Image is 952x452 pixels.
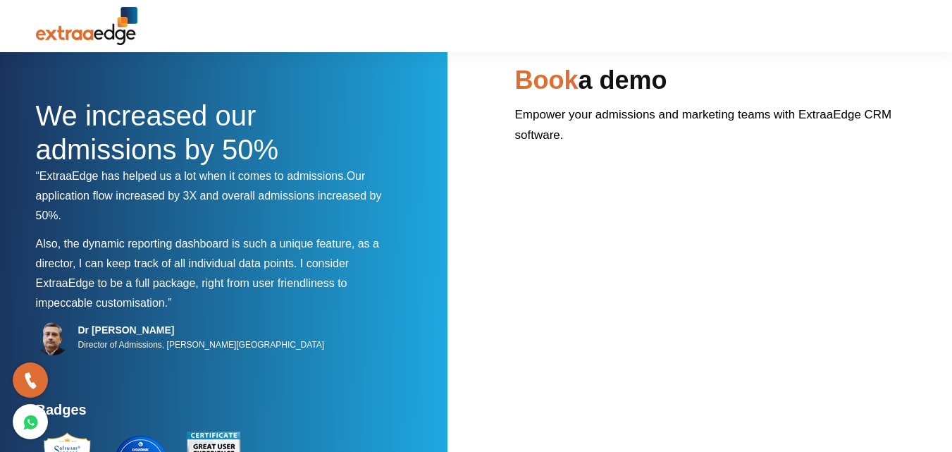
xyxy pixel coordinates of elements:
span: Also, the dynamic reporting dashboard is such a unique feature, as a director, I can keep track o... [36,238,379,269]
h4: Badges [36,401,395,427]
span: I consider ExtraaEdge to be a full package, right from user friendliness to impeccable customisat... [36,257,350,309]
span: We increased our admissions by 50% [36,100,279,165]
h5: Dr [PERSON_NAME] [78,324,325,336]
span: “ExtraaEdge has helped us a lot when it comes to admissions. [36,170,347,182]
span: Our application flow increased by 3X and overall admissions increased by 50%. [36,170,382,221]
p: Empower your admissions and marketing teams with ExtraaEdge CRM software. [515,104,917,156]
p: Director of Admissions, [PERSON_NAME][GEOGRAPHIC_DATA] [78,336,325,353]
h2: a demo [515,63,917,104]
span: Book [515,66,579,94]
